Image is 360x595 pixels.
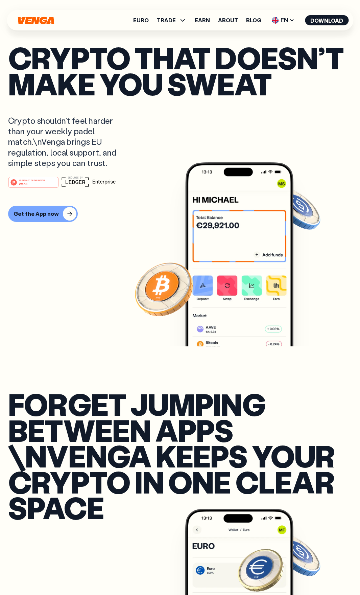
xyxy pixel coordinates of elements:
[8,115,130,168] p: Crypto shouldn’t feel harder than your weekly padel match.\nVenga brings EU regulation, local sup...
[157,18,176,23] span: TRADE
[134,258,194,319] img: Bitcoin
[17,17,55,24] svg: Home
[8,206,76,222] a: Get the App now
[305,15,349,25] button: Download
[8,391,352,521] h1: Forget jumping between apps \nVenga keeps your crypto in one clear space
[273,184,322,233] img: Solana
[8,181,59,189] a: #1 PRODUCT OF THE MONTHWeb3
[218,18,238,23] a: About
[8,206,78,222] button: Get the App now
[269,15,297,26] span: EN
[273,531,322,579] img: Solana
[157,16,187,24] span: TRADE
[195,18,210,23] a: Earn
[14,210,59,217] div: Get the App now
[246,18,261,23] a: Blog
[19,179,45,181] tspan: #1 PRODUCT OF THE MONTH
[19,182,27,186] tspan: Web3
[185,162,293,389] img: Venga app preview
[272,17,279,24] img: flag-uk
[133,18,149,23] a: Euro
[8,45,352,96] h1: Crypto that doesn’t make you sweat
